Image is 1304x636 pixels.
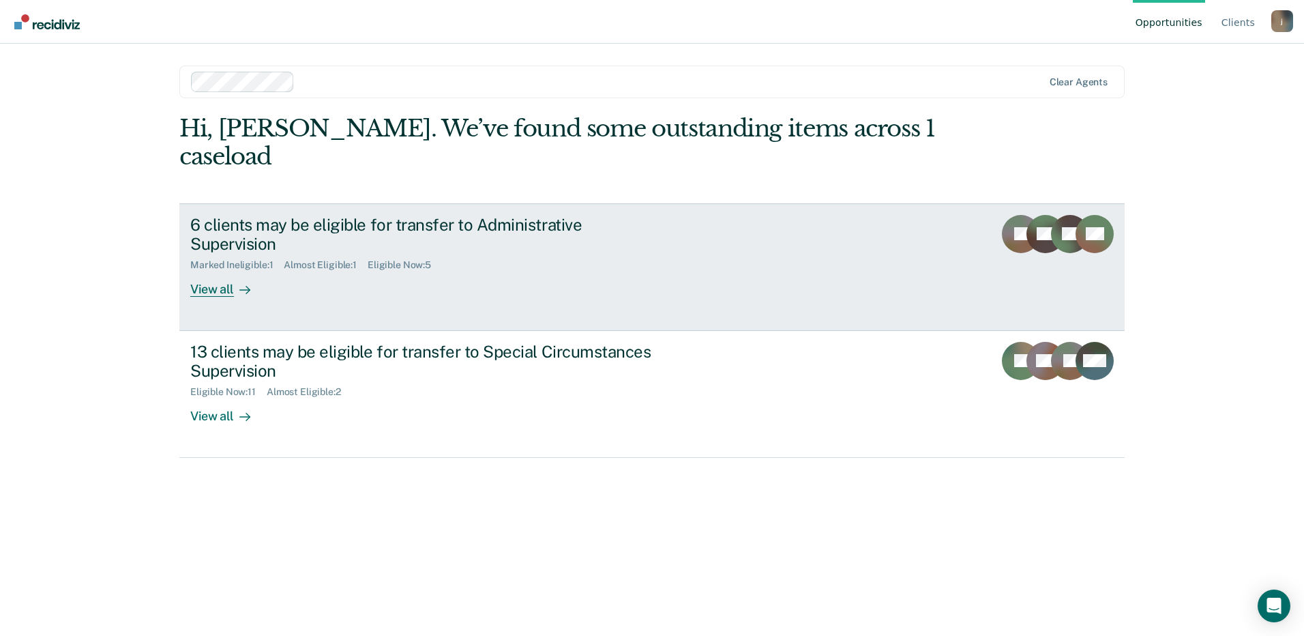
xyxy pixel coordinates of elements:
[179,331,1125,458] a: 13 clients may be eligible for transfer to Special Circumstances SupervisionEligible Now:11Almost...
[368,259,442,271] div: Eligible Now : 5
[267,386,352,398] div: Almost Eligible : 2
[190,386,267,398] div: Eligible Now : 11
[179,115,936,171] div: Hi, [PERSON_NAME]. We’ve found some outstanding items across 1 caseload
[1271,10,1293,32] button: Profile dropdown button
[284,259,368,271] div: Almost Eligible : 1
[190,398,267,424] div: View all
[190,259,284,271] div: Marked Ineligible : 1
[190,271,267,298] div: View all
[179,203,1125,331] a: 6 clients may be eligible for transfer to Administrative SupervisionMarked Ineligible:1Almost Eli...
[1050,76,1108,88] div: Clear agents
[190,342,669,381] div: 13 clients may be eligible for transfer to Special Circumstances Supervision
[190,215,669,255] div: 6 clients may be eligible for transfer to Administrative Supervision
[14,14,80,29] img: Recidiviz
[1271,10,1293,32] div: j
[1258,590,1290,622] div: Open Intercom Messenger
